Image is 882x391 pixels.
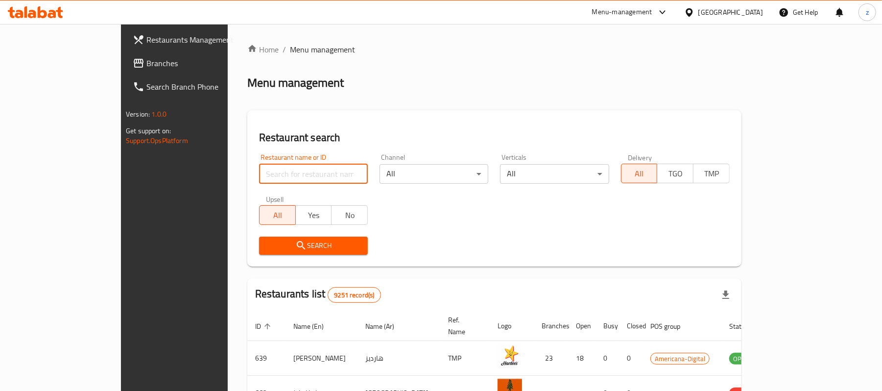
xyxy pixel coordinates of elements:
[290,44,355,55] span: Menu management
[592,6,652,18] div: Menu-management
[263,208,292,222] span: All
[126,134,188,147] a: Support.OpsPlatform
[568,341,596,376] td: 18
[126,108,150,121] span: Version:
[534,311,568,341] th: Branches
[255,287,381,303] h2: Restaurants list
[534,341,568,376] td: 23
[266,195,284,202] label: Upsell
[146,34,261,46] span: Restaurants Management
[125,28,268,51] a: Restaurants Management
[259,237,368,255] button: Search
[729,320,761,332] span: Status
[286,341,358,376] td: [PERSON_NAME]
[267,240,360,252] span: Search
[335,208,364,222] span: No
[283,44,286,55] li: /
[255,320,274,332] span: ID
[698,7,763,18] div: [GEOGRAPHIC_DATA]
[650,320,693,332] span: POS group
[125,51,268,75] a: Branches
[619,311,643,341] th: Closed
[596,341,619,376] td: 0
[714,283,738,307] div: Export file
[625,167,654,181] span: All
[657,164,693,183] button: TGO
[328,287,381,303] div: Total records count
[126,124,171,137] span: Get support on:
[568,311,596,341] th: Open
[440,341,490,376] td: TMP
[259,164,368,184] input: Search for restaurant name or ID..
[697,167,726,181] span: TMP
[358,341,440,376] td: هارديز
[146,81,261,93] span: Search Branch Phone
[293,320,336,332] span: Name (En)
[693,164,730,183] button: TMP
[490,311,534,341] th: Logo
[146,57,261,69] span: Branches
[259,205,296,225] button: All
[328,291,380,300] span: 9251 record(s)
[380,164,488,184] div: All
[365,320,407,332] span: Name (Ar)
[596,311,619,341] th: Busy
[621,164,658,183] button: All
[331,205,368,225] button: No
[628,154,652,161] label: Delivery
[619,341,643,376] td: 0
[448,314,478,338] span: Ref. Name
[498,344,522,368] img: Hardee's
[259,130,730,145] h2: Restaurant search
[866,7,869,18] span: z
[729,353,753,365] span: OPEN
[651,353,709,365] span: Americana-Digital
[247,75,344,91] h2: Menu management
[295,205,332,225] button: Yes
[661,167,690,181] span: TGO
[247,44,741,55] nav: breadcrumb
[729,353,753,365] div: OPEN
[300,208,328,222] span: Yes
[151,108,167,121] span: 1.0.0
[125,75,268,98] a: Search Branch Phone
[500,164,609,184] div: All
